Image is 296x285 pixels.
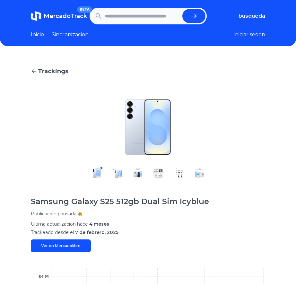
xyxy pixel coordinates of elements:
[77,6,92,13] span: BETA
[75,229,118,235] span: 7 de febrero, 2025
[38,67,68,76] span: Trackings
[31,221,88,227] span: Ultima actualizacion hace
[31,196,209,207] h1: Samsung Galaxy S25 512gb Dual Sim Icyblue
[52,31,89,39] a: Sincronizacion
[194,168,205,178] img: Samsung Galaxy S25 512gb Dual Sim Icyblue
[233,31,265,39] button: Iniciar sesion
[89,221,109,227] span: 4 meses
[153,168,163,178] img: Samsung Galaxy S25 512gb Dual Sim Icyblue
[174,168,184,178] img: Samsung Galaxy S25 512gb Dual Sim Icyblue
[31,67,265,76] a: Trackings
[31,11,41,21] img: MercadoTrack
[239,12,265,20] button: busqueda
[31,211,76,217] p: Publicacion pausada
[112,168,122,178] img: Samsung Galaxy S25 512gb Dual Sim Icyblue
[91,168,102,178] img: Samsung Galaxy S25 512gb Dual Sim Icyblue
[86,96,210,158] img: Samsung Galaxy S25 512gb Dual Sim Icyblue
[31,229,74,235] span: Trackeado desde el
[31,31,44,39] a: Inicio
[31,11,87,21] a: MercadoTrackBETA
[133,168,143,178] img: Samsung Galaxy S25 512gb Dual Sim Icyblue
[44,13,87,20] span: MercadoTrack
[39,274,49,279] tspan: $4 M
[31,239,91,252] a: Ver en Mercadolibre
